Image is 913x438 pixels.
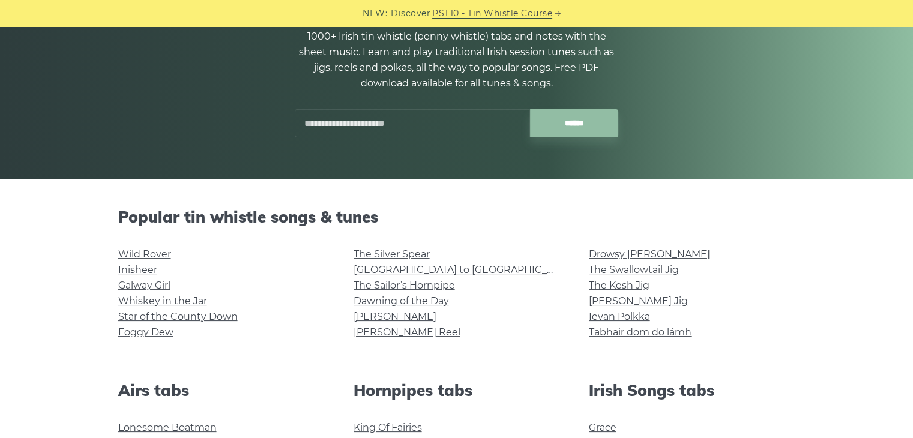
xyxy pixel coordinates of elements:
[354,381,560,400] h2: Hornpipes tabs
[589,381,795,400] h2: Irish Songs tabs
[295,29,619,91] p: 1000+ Irish tin whistle (penny whistle) tabs and notes with the sheet music. Learn and play tradi...
[354,280,455,291] a: The Sailor’s Hornpipe
[354,295,449,307] a: Dawning of the Day
[589,264,679,275] a: The Swallowtail Jig
[589,311,650,322] a: Ievan Polkka
[589,326,692,338] a: Tabhair dom do lámh
[118,280,170,291] a: Galway Girl
[354,422,422,433] a: King Of Fairies
[432,7,552,20] a: PST10 - Tin Whistle Course
[118,422,217,433] a: Lonesome Boatman
[118,208,795,226] h2: Popular tin whistle songs & tunes
[354,248,430,260] a: The Silver Spear
[363,7,387,20] span: NEW:
[589,248,710,260] a: Drowsy [PERSON_NAME]
[589,280,649,291] a: The Kesh Jig
[354,311,436,322] a: [PERSON_NAME]
[118,326,173,338] a: Foggy Dew
[589,422,616,433] a: Grace
[589,295,688,307] a: [PERSON_NAME] Jig
[354,264,575,275] a: [GEOGRAPHIC_DATA] to [GEOGRAPHIC_DATA]
[391,7,430,20] span: Discover
[118,381,325,400] h2: Airs tabs
[118,311,238,322] a: Star of the County Down
[118,248,171,260] a: Wild Rover
[118,264,157,275] a: Inisheer
[354,326,460,338] a: [PERSON_NAME] Reel
[118,295,207,307] a: Whiskey in the Jar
